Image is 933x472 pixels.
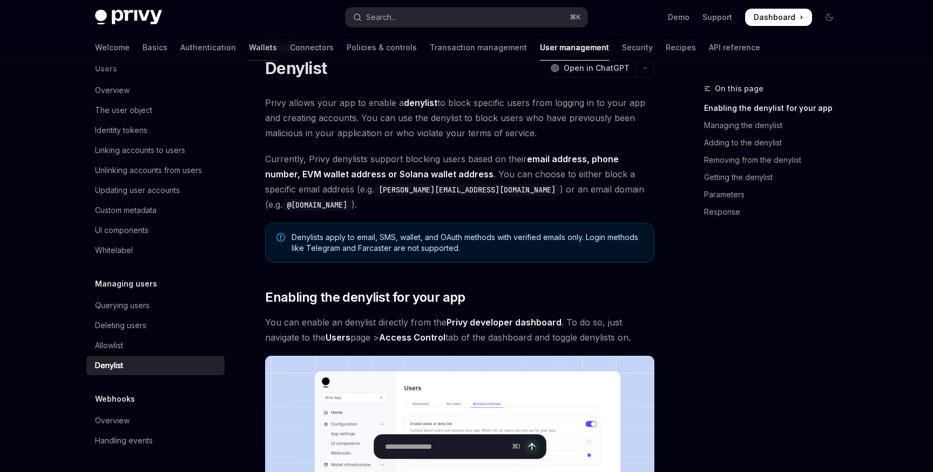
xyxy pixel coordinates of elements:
div: UI components [95,224,148,237]
a: UI components [86,221,225,240]
a: Security [622,35,653,61]
a: Privy developer dashboard [447,317,562,328]
a: Transaction management [430,35,527,61]
a: Updating user accounts [86,181,225,200]
div: Denylist [95,359,123,372]
div: Identity tokens [95,124,147,137]
span: On this page [715,82,763,95]
a: API reference [709,35,760,61]
a: Wallets [249,35,277,61]
a: User management [540,35,609,61]
code: [PERSON_NAME][EMAIL_ADDRESS][DOMAIN_NAME] [374,184,560,196]
a: Access Control [379,332,445,343]
a: Getting the denylist [704,169,847,186]
span: Dashboard [754,12,795,23]
button: Open in ChatGPT [544,59,636,77]
a: Demo [668,12,689,23]
a: Dashboard [745,9,812,26]
div: Handling events [95,434,153,447]
a: Authentication [180,35,236,61]
strong: Users [326,332,350,343]
a: Adding to the denylist [704,134,847,151]
a: Overview [86,81,225,100]
a: Support [702,12,732,23]
a: Welcome [95,35,130,61]
span: Privy allows your app to enable a to block specific users from logging in to your app and creatin... [265,95,654,141]
span: You can enable an denylist directly from the . To do so, just navigate to the page > tab of the d... [265,315,654,345]
code: @[DOMAIN_NAME] [282,199,351,211]
a: Response [704,203,847,221]
button: Toggle dark mode [821,9,838,26]
span: Enabling the denylist for your app [265,289,465,306]
a: Managing the denylist [704,117,847,134]
div: Unlinking accounts from users [95,164,202,177]
svg: Note [276,233,285,242]
a: Policies & controls [347,35,417,61]
span: ⌘ K [570,13,581,22]
a: Querying users [86,296,225,315]
div: Updating user accounts [95,184,180,197]
h5: Managing users [95,277,157,290]
a: Enabling the denylist for your app [704,99,847,117]
span: Denylists apply to email, SMS, wallet, and OAuth methods with verified emails only. Login methods... [292,232,643,254]
span: Open in ChatGPT [564,63,630,74]
span: Currently, Privy denylists support blocking users based on their . You can choose to either block... [265,151,654,212]
a: Allowlist [86,336,225,355]
div: Whitelabel [95,244,133,257]
div: Allowlist [95,339,123,352]
a: Identity tokens [86,121,225,140]
button: Send message [524,439,539,454]
a: Denylist [86,356,225,375]
a: The user object [86,101,225,120]
img: dark logo [95,10,162,25]
a: Connectors [290,35,334,61]
button: Open search [346,8,587,27]
div: Search... [366,11,396,24]
div: Querying users [95,299,150,312]
div: Overview [95,84,130,97]
a: Overview [86,411,225,430]
a: Removing from the denylist [704,151,847,169]
a: Deleting users [86,316,225,335]
a: Whitelabel [86,241,225,260]
a: Parameters [704,186,847,203]
h5: Webhooks [95,393,135,405]
a: Linking accounts to users [86,141,225,160]
a: Unlinking accounts from users [86,161,225,180]
a: Custom metadata [86,201,225,220]
div: Deleting users [95,319,146,332]
div: Linking accounts to users [95,144,185,157]
div: Overview [95,414,130,427]
a: Handling events [86,431,225,450]
div: Custom metadata [95,204,157,217]
div: The user object [95,104,152,117]
a: Recipes [666,35,696,61]
strong: denylist [404,97,437,108]
h1: Denylist [265,58,327,78]
a: Basics [143,35,167,61]
input: Ask a question... [385,435,508,458]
